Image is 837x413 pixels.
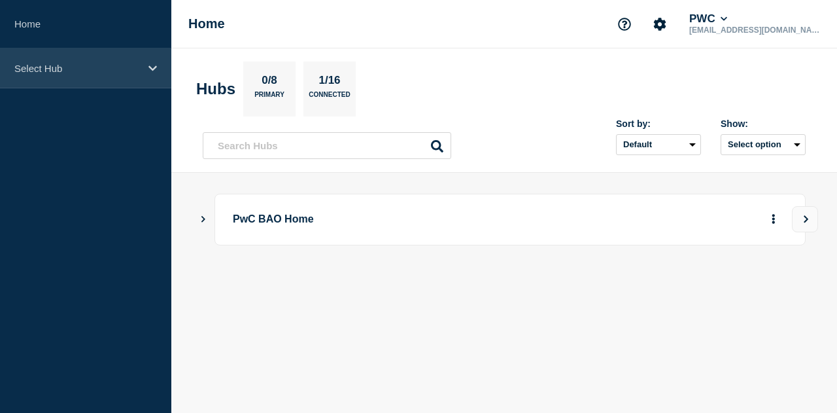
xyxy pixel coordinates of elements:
[14,63,140,74] p: Select Hub
[765,207,782,232] button: More actions
[616,118,701,129] div: Sort by:
[203,132,451,159] input: Search Hubs
[188,16,225,31] h1: Home
[611,10,638,38] button: Support
[314,74,345,91] p: 1/16
[721,134,806,155] button: Select option
[721,118,806,129] div: Show:
[196,80,235,98] h2: Hubs
[792,206,818,232] button: View
[309,91,350,105] p: Connected
[687,26,823,35] p: [EMAIL_ADDRESS][DOMAIN_NAME]
[200,215,207,224] button: Show Connected Hubs
[257,74,282,91] p: 0/8
[687,12,730,26] button: PWC
[233,207,570,232] p: PwC BAO Home
[254,91,284,105] p: Primary
[646,10,674,38] button: Account settings
[616,134,701,155] select: Sort by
